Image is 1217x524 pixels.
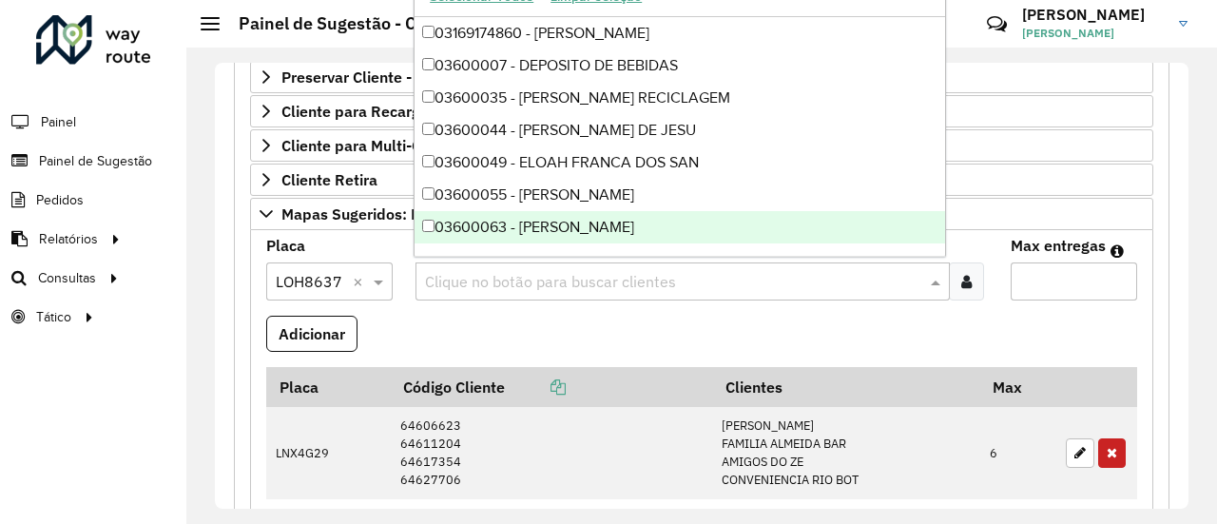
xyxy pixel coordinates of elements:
[415,17,945,49] div: 03169174860 - [PERSON_NAME]
[415,49,945,82] div: 03600007 - DEPOSITO DE BEBIDAS
[41,112,76,132] span: Painel
[220,13,510,34] h2: Painel de Sugestão - Criar registro
[1022,6,1165,24] h3: [PERSON_NAME]
[39,151,152,171] span: Painel de Sugestão
[250,129,1153,162] a: Cliente para Multi-CDD/Internalização
[980,407,1056,499] td: 6
[250,95,1153,127] a: Cliente para Recarga
[250,61,1153,93] a: Preservar Cliente - Devem ficar no buffer, não roteirizar
[36,307,71,327] span: Tático
[266,407,391,499] td: LNX4G29
[266,234,305,257] label: Placa
[281,69,668,85] span: Preservar Cliente - Devem ficar no buffer, não roteirizar
[415,243,945,276] div: 03600137 - SHIRLEI DA
[281,138,550,153] span: Cliente para Multi-CDD/Internalização
[415,114,945,146] div: 03600044 - [PERSON_NAME] DE JESU
[1022,25,1165,42] span: [PERSON_NAME]
[266,367,391,407] th: Placa
[391,407,712,499] td: 64606623 64611204 64617354 64627706
[712,367,980,407] th: Clientes
[39,229,98,249] span: Relatórios
[1011,234,1106,257] label: Max entregas
[415,146,945,179] div: 03600049 - ELOAH FRANCA DOS SAN
[391,367,712,407] th: Código Cliente
[976,4,1017,45] a: Contato Rápido
[1111,243,1124,259] em: Máximo de clientes que serão colocados na mesma rota com os clientes informados
[38,268,96,288] span: Consultas
[505,378,566,397] a: Copiar
[415,211,945,243] div: 03600063 - [PERSON_NAME]
[712,407,980,499] td: [PERSON_NAME] FAMILIA ALMEIDA BAR AMIGOS DO ZE CONVENIENCIA RIO BOT
[353,270,369,293] span: Clear all
[36,190,84,210] span: Pedidos
[266,316,357,352] button: Adicionar
[281,104,429,119] span: Cliente para Recarga
[281,206,505,222] span: Mapas Sugeridos: Placa-Cliente
[250,164,1153,196] a: Cliente Retira
[415,82,945,114] div: 03600035 - [PERSON_NAME] RECICLAGEM
[250,198,1153,230] a: Mapas Sugeridos: Placa-Cliente
[281,172,377,187] span: Cliente Retira
[415,179,945,211] div: 03600055 - [PERSON_NAME]
[980,367,1056,407] th: Max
